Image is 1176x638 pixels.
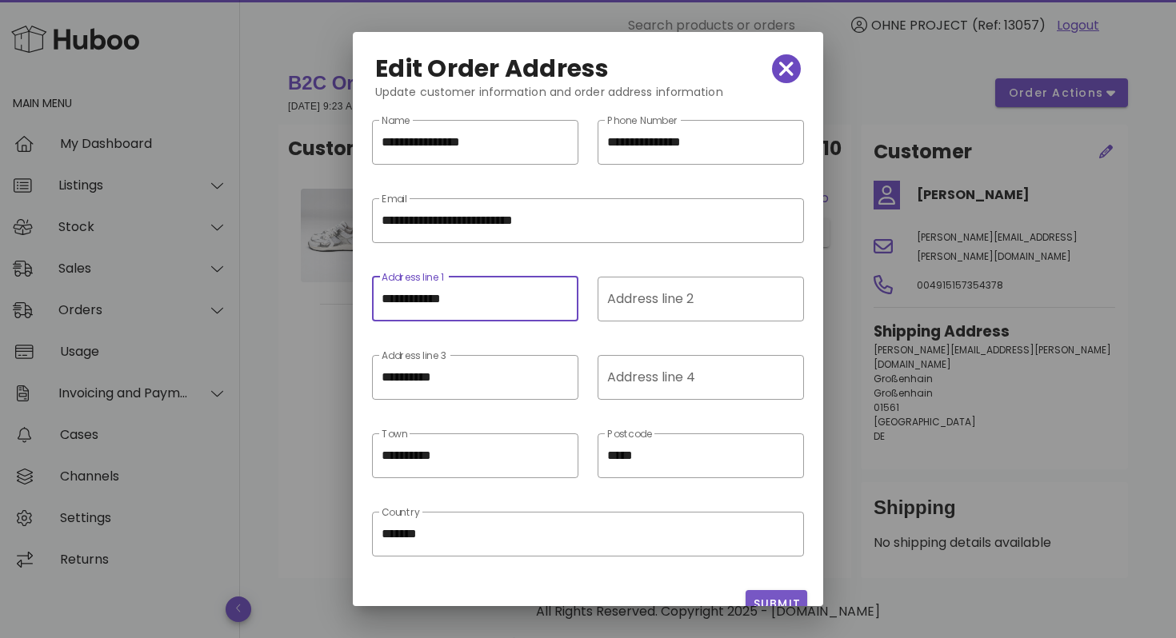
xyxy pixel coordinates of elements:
label: Country [382,507,420,519]
label: Phone Number [607,115,678,127]
button: Submit [746,590,807,619]
label: Address line 3 [382,350,446,362]
label: Postcode [607,429,652,441]
label: Email [382,193,407,205]
label: Address line 1 [382,272,444,284]
span: Submit [752,596,801,612]
h2: Edit Order Address [375,56,610,82]
label: Name [382,115,410,127]
label: Town [382,429,407,441]
div: Update customer information and order address information [362,83,814,114]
